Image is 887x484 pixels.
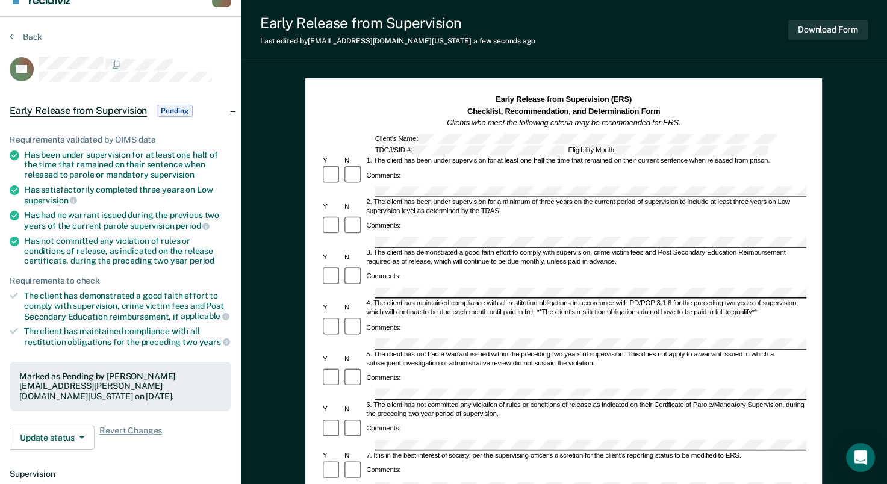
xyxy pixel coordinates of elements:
[24,210,231,231] div: Has had no warrant issued during the previous two years of the current parole supervision
[447,119,680,127] em: Clients who meet the following criteria may be recommended for ERS.
[199,337,230,347] span: years
[10,105,147,117] span: Early Release from Supervision
[321,202,343,211] div: Y
[365,156,807,164] div: 1. The client has been under supervision for at least one-half the time that remained on their cu...
[10,469,231,479] dt: Supervision
[343,202,364,211] div: N
[343,253,364,262] div: N
[321,156,343,164] div: Y
[365,222,403,231] div: Comments:
[788,20,868,40] button: Download Form
[343,451,364,460] div: N
[365,467,403,475] div: Comments:
[10,135,231,145] div: Requirements validated by OIMS data
[365,323,403,332] div: Comments:
[467,107,660,115] strong: Checklist, Recommendation, and Determination Form
[10,31,42,42] button: Back
[373,145,567,155] div: TDCJ/SID #:
[24,150,231,180] div: Has been under supervision for at least one half of the time that remained on their sentence when...
[365,171,403,179] div: Comments:
[260,37,535,45] div: Last edited by [EMAIL_ADDRESS][DOMAIN_NAME][US_STATE]
[10,276,231,286] div: Requirements to check
[343,156,364,164] div: N
[321,304,343,312] div: Y
[24,185,231,205] div: Has satisfactorily completed three years on Low
[176,221,210,231] span: period
[373,134,778,144] div: Client's Name:
[24,196,77,205] span: supervision
[190,256,214,265] span: period
[181,311,229,321] span: applicable
[99,426,162,450] span: Revert Changes
[19,371,222,402] div: Marked as Pending by [PERSON_NAME][EMAIL_ADDRESS][PERSON_NAME][DOMAIN_NAME][US_STATE] on [DATE].
[260,14,535,32] div: Early Release from Supervision
[343,355,364,363] div: N
[321,451,343,460] div: Y
[365,350,807,368] div: 5. The client has not had a warrant issued within the preceding two years of supervision. This do...
[24,291,231,321] div: The client has demonstrated a good faith effort to comply with supervision, crime victim fees and...
[151,170,195,179] span: supervision
[365,424,403,433] div: Comments:
[343,304,364,312] div: N
[321,405,343,414] div: Y
[365,198,807,216] div: 2. The client has been under supervision for a minimum of three years on the current period of su...
[473,37,535,45] span: a few seconds ago
[321,253,343,262] div: Y
[365,273,403,281] div: Comments:
[321,355,343,363] div: Y
[846,443,875,472] div: Open Intercom Messenger
[365,300,807,317] div: 4. The client has maintained compliance with all restitution obligations in accordance with PD/PO...
[496,95,632,104] strong: Early Release from Supervision (ERS)
[10,426,95,450] button: Update status
[365,374,403,382] div: Comments:
[24,236,231,266] div: Has not committed any violation of rules or conditions of release, as indicated on the release ce...
[157,105,193,117] span: Pending
[365,401,807,418] div: 6. The client has not committed any violation of rules or conditions of release as indicated on t...
[567,145,770,155] div: Eligibility Month:
[365,451,807,460] div: 7. It is in the best interest of society, per the supervising officer's discretion for the client...
[24,326,231,347] div: The client has maintained compliance with all restitution obligations for the preceding two
[365,249,807,266] div: 3. The client has demonstrated a good faith effort to comply with supervision, crime victim fees ...
[343,405,364,414] div: N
